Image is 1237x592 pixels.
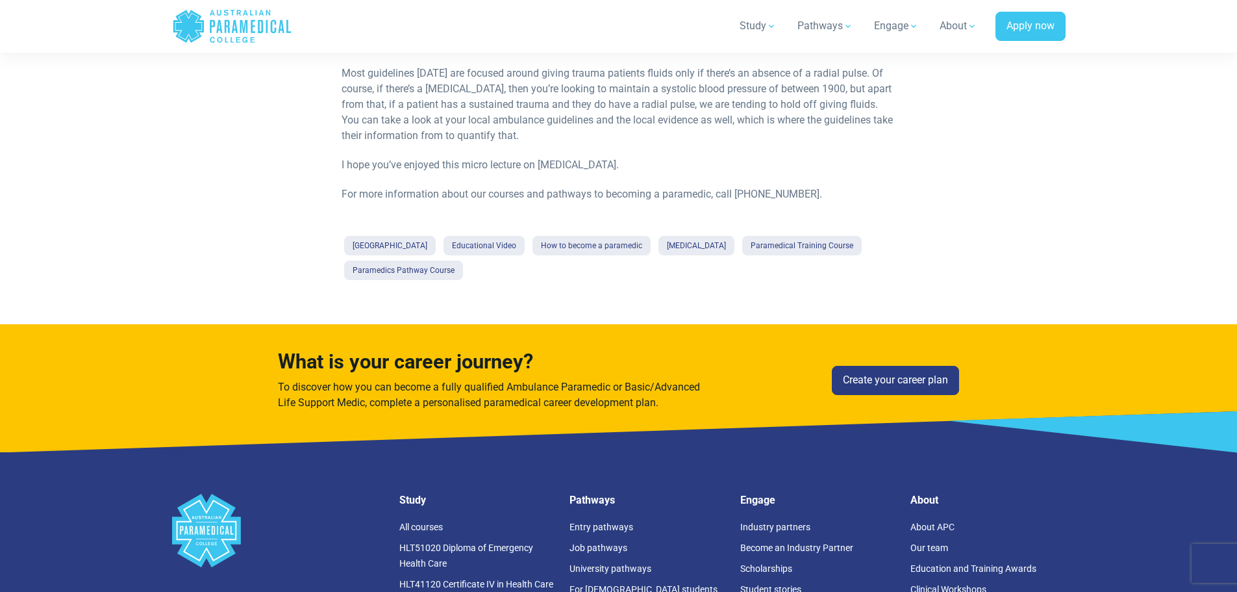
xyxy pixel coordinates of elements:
a: Create your career plan [832,366,959,396]
a: All courses [399,522,443,532]
a: Australian Paramedical College [172,5,292,47]
a: Become an Industry Partner [740,543,853,553]
a: About APC [910,522,955,532]
h4: What is your career journey? [278,350,705,374]
a: Education and Training Awards [910,563,1036,574]
a: HLT51020 Diploma of Emergency Health Care [399,543,533,569]
p: For more information about our courses and pathways to becoming a paramedic, call [PHONE_NUMBER]. [342,187,895,202]
a: [MEDICAL_DATA] [658,236,734,255]
h5: About [910,494,1066,506]
a: Entry pathways [569,522,633,532]
a: About [932,8,985,44]
a: How to become a paramedic [532,236,651,255]
a: Apply now [995,12,1066,42]
a: HLT41120 Certificate IV in Health Care [399,579,553,589]
a: Paramedical Training Course [742,236,862,255]
a: Pathways [790,8,861,44]
a: Job pathways [569,543,627,553]
p: Most guidelines [DATE] are focused around giving trauma patients fluids only if there’s an absenc... [342,66,895,144]
a: Industry partners [740,522,810,532]
a: Scholarships [740,563,792,574]
a: Our team [910,543,948,553]
a: Space [172,494,384,567]
a: Engage [866,8,927,44]
a: [GEOGRAPHIC_DATA] [344,236,436,255]
a: University pathways [569,563,651,574]
h5: Engage [740,494,895,506]
a: Educational Video [444,236,525,255]
span: To discover how you can become a fully qualified Ambulance Paramedic or Basic/Advanced Life Suppo... [278,381,700,409]
h5: Pathways [569,494,725,506]
a: Study [732,8,784,44]
a: Paramedics Pathway Course [344,261,463,280]
p: I hope you’ve enjoyed this micro lecture on [MEDICAL_DATA]. [342,157,895,173]
h5: Study [399,494,555,506]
